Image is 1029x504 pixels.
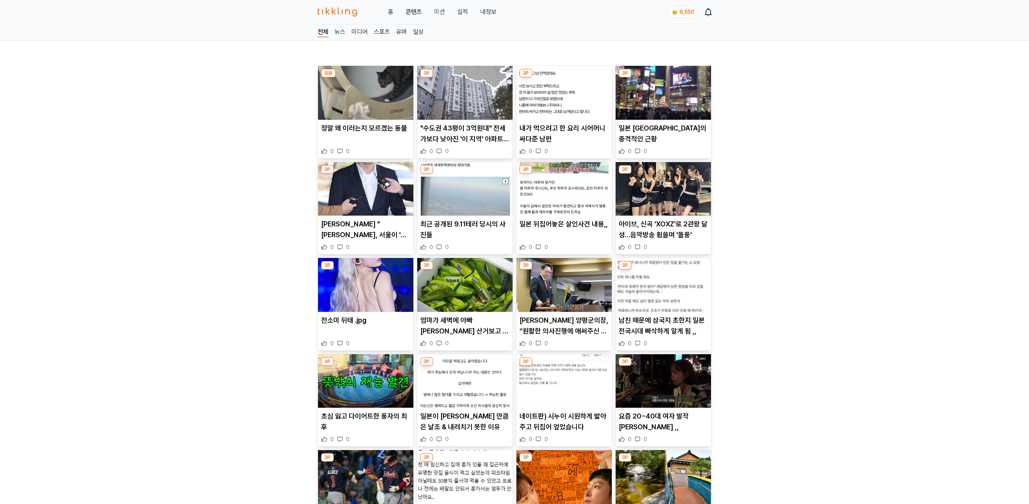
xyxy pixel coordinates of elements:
[519,315,609,337] p: [PERSON_NAME] 양평군의장, “원활한 의사진행에 애써주신 동료 의원님들과 공직자께 감사드린다”
[318,27,328,37] a: 전체
[529,147,532,155] span: 0
[318,162,413,216] img: 김병민 "박주민, 서울이 '내로남불 경연장'이냐…적반하장격"
[417,450,513,504] img: 임신할 때 갑자기 연락없이 오셨던 시어머니..
[628,340,631,347] span: 0
[445,435,449,443] span: 0
[318,65,414,159] div: 읽음 정말 왜 이러는지 모르겠는 동물 정말 왜 이러는지 모르겠는 동물 0 0
[529,435,532,443] span: 0
[318,450,413,504] img: 애틀랜타, 김하성으로 유격수 고민 지우나…MLB닷컴 "다년 계약 가능성"
[519,453,532,462] div: 3P
[346,243,350,251] span: 0
[619,219,708,240] p: 아이브, 신곡 'XOXZ'로 2관왕 달성…음악방송 휩쓸며 '돌풍'
[619,357,631,366] div: 3P
[346,147,350,155] span: 0
[430,147,433,155] span: 0
[330,243,334,251] span: 0
[644,147,647,155] span: 0
[430,243,433,251] span: 0
[374,27,390,37] a: 스포츠
[516,162,612,216] img: 일본 뒤집어놓은 살인사건 내용,,
[628,147,631,155] span: 0
[519,219,609,229] p: 일본 뒤집어놓은 살인사건 내용,,
[628,435,631,443] span: 0
[615,162,711,255] div: 3P 아이브, 신곡 'XOXZ'로 2관왕 달성…음악방송 휩쓸며 '돌풍' 아이브, 신곡 'XOXZ'로 2관왕 달성…음악방송 휩쓸며 '돌풍' 0 0
[679,9,694,15] span: 6,550
[330,435,334,443] span: 0
[619,411,708,432] p: 요즘 20~40대 여자 발작 [PERSON_NAME] ,,
[318,162,414,255] div: 3P 김병민 "박주민, 서울이 '내로남불 경연장'이냐…적반하장격" [PERSON_NAME] "[PERSON_NAME], 서울이 '내로남불 경연장'이냐…적반하장격" 0 0
[420,357,433,366] div: 3P
[445,243,449,251] span: 0
[417,354,513,447] div: 3P 일본이 이순신 만큼은 날조 & 내려치기 못한 이유 일본이 [PERSON_NAME] 만큼은 날조 & 내려치기 못한 이유 0 0
[321,357,334,366] div: 3P
[321,123,410,134] p: 정말 왜 이러는지 모르겠는 동물
[420,315,510,337] p: 엄마가 새벽에 아빠 [PERSON_NAME] 산거보고 미친거아니냐 한 이유,,
[420,219,510,240] p: 최근 공개된 9.11테러 당시의 사진들
[644,243,647,251] span: 0
[330,340,334,347] span: 0
[519,123,609,144] p: 내가 먹으려고 한 요리 시어머니 싸다준 남편
[516,258,612,351] div: 3P 황선호 양평군의장, “원활한 의사진행에 애써주신 동료 의원님들과 공직자께 감사드린다” [PERSON_NAME] 양평군의장, “원활한 의사진행에 애써주신 동료 의원님들과 ...
[615,258,711,351] div: 3P 남친 때문에 삼국지 초한지 일본 전국시대 빠삭하게 알게 됨 ,, 남친 때문에 삼국지 초한지 일본 전국시대 빠삭하게 알게 됨 ,, 0 0
[516,354,612,408] img: 네이트판) 시누이 시원하게 밟아주고 뒤집어 엎었습니다
[668,6,696,18] a: coin 6,550
[619,123,708,144] p: 일본 [GEOGRAPHIC_DATA]의 충격적인 근황
[480,7,496,17] a: 내정보
[417,66,513,120] img: "수도권 43평이 3억원대" 전세가보다 낮아진 '이 지역' 아파트 투자 분석 전망
[644,435,647,443] span: 0
[615,354,711,447] div: 3P 요즘 20~40대 여자 발작 버튼 ,, 요즘 20~40대 여자 발작 [PERSON_NAME] ,, 0 0
[417,162,513,216] img: 최근 공개된 9.11테러 당시의 사진들
[413,27,424,37] a: 일상
[406,7,422,17] a: 콘텐츠
[516,258,612,312] img: 황선호 양평군의장, “원활한 의사진행에 애써주신 동료 의원님들과 공직자께 감사드린다”
[544,435,548,443] span: 0
[619,165,631,174] div: 3P
[529,243,532,251] span: 0
[318,354,414,447] div: 3P 초심 잃고 다이어트한 풍자의 최후 초심 잃고 다이어트한 풍자의 최후 0 0
[445,147,449,155] span: 0
[616,66,711,120] img: 일본 도쿄 시부야의 충격적인 근황
[619,261,631,270] div: 3P
[420,165,433,174] div: 3P
[430,435,433,443] span: 0
[616,354,711,408] img: 요즘 20~40대 여자 발작 버튼 ,,
[516,354,612,447] div: 3P 네이트판) 시누이 시원하게 밟아주고 뒤집어 엎었습니다 네이트판) 시누이 시원하게 밟아주고 뒤집어 엎었습니다 0 0
[330,147,334,155] span: 0
[544,147,548,155] span: 0
[619,315,708,337] p: 남친 때문에 삼국지 초한지 일본 전국시대 빠삭하게 알게 됨 ,,
[672,9,678,15] img: coin
[619,453,631,462] div: 3P
[396,27,407,37] a: 유머
[516,65,612,159] div: 3P 내가 먹으려고 한 요리 시어머니 싸다준 남편 내가 먹으려고 한 요리 시어머니 싸다준 남편 0 0
[420,123,510,144] p: "수도권 43평이 3억원대" 전세가보다 낮아진 '이 지역' 아파트 투자 분석 전망
[519,165,532,174] div: 3P
[628,243,631,251] span: 0
[519,261,532,270] div: 3P
[318,66,413,120] img: 정말 왜 이러는지 모르겠는 동물
[619,69,631,77] div: 3P
[420,453,433,462] div: 3P
[430,340,433,347] span: 0
[420,411,510,432] p: 일본이 [PERSON_NAME] 만큼은 날조 & 내려치기 못한 이유
[644,340,647,347] span: 0
[321,69,336,77] div: 읽음
[519,411,609,432] p: 네이트판) 시누이 시원하게 밟아주고 뒤집어 엎었습니다
[529,340,532,347] span: 0
[318,258,413,312] img: 전소미 뒤태 .jpg
[417,258,513,351] div: 3P 엄마가 새벽에 아빠 아스크림 산거보고 미친거아니냐 한 이유,, 엄마가 새벽에 아빠 [PERSON_NAME] 산거보고 미친거아니냐 한 이유,, 0 0
[318,258,414,351] div: 3P 전소미 뒤태 .jpg 전소미 뒤태 .jpg 0 0
[519,357,532,366] div: 3P
[417,65,513,159] div: 3P "수도권 43평이 3억원대" 전세가보다 낮아진 '이 지역' 아파트 투자 분석 전망 "수도권 43평이 3억원대" 전세가보다 낮아진 '이 지역' 아파트 투자 분석 전망 0 0
[519,69,532,77] div: 3P
[544,340,548,347] span: 0
[346,340,350,347] span: 0
[516,66,612,120] img: 내가 먹으려고 한 요리 시어머니 싸다준 남편
[615,65,711,159] div: 3P 일본 도쿄 시부야의 충격적인 근황 일본 [GEOGRAPHIC_DATA]의 충격적인 근황 0 0
[457,7,468,17] a: 실적
[434,7,445,17] button: 미션
[318,7,357,17] img: 티끌링
[420,261,433,270] div: 3P
[516,162,612,255] div: 3P 일본 뒤집어놓은 살인사건 내용,, 일본 뒤집어놓은 살인사건 내용,, 0 0
[417,162,513,255] div: 3P 최근 공개된 9.11테러 당시의 사진들 최근 공개된 9.11테러 당시의 사진들 0 0
[321,165,334,174] div: 3P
